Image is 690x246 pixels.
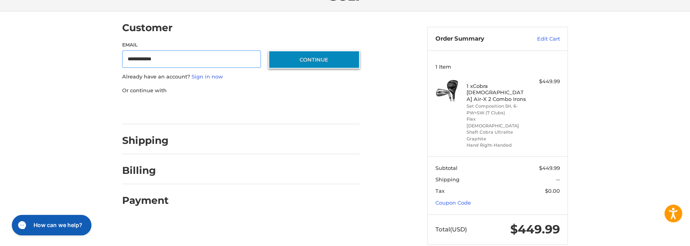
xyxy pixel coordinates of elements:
[556,176,560,183] span: --
[122,194,169,207] h2: Payment
[510,222,560,237] span: $449.99
[435,199,471,206] a: Coupon Code
[122,87,360,95] p: Or continue with
[435,225,467,233] span: Total (USD)
[435,188,445,194] span: Tax
[435,176,459,183] span: Shipping
[467,142,527,149] li: Hand Right-Handed
[467,83,527,102] h4: 1 x Cobra [DEMOGRAPHIC_DATA] Air-X 2 Combo Irons
[122,73,360,81] p: Already have an account?
[268,50,360,69] button: Continue
[192,73,223,80] a: Sign in now
[435,165,458,171] span: Subtotal
[529,78,560,86] div: $449.99
[122,22,173,34] h2: Customer
[520,35,560,43] a: Edit Cart
[467,129,527,142] li: Shaft Cobra Ultralite Graphite
[122,41,261,48] label: Email
[435,63,560,70] h3: 1 Item
[435,35,520,43] h3: Order Summary
[467,116,527,129] li: Flex [DEMOGRAPHIC_DATA]
[467,103,527,116] li: Set Composition 5H, 6-PW+SW (7 Clubs)
[8,212,94,238] iframe: Gorgias live chat messenger
[539,165,560,171] span: $449.99
[122,134,169,147] h2: Shipping
[120,102,179,116] iframe: PayPal-paypal
[545,188,560,194] span: $0.00
[186,102,245,116] iframe: PayPal-paylater
[122,164,168,177] h2: Billing
[253,102,312,116] iframe: PayPal-venmo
